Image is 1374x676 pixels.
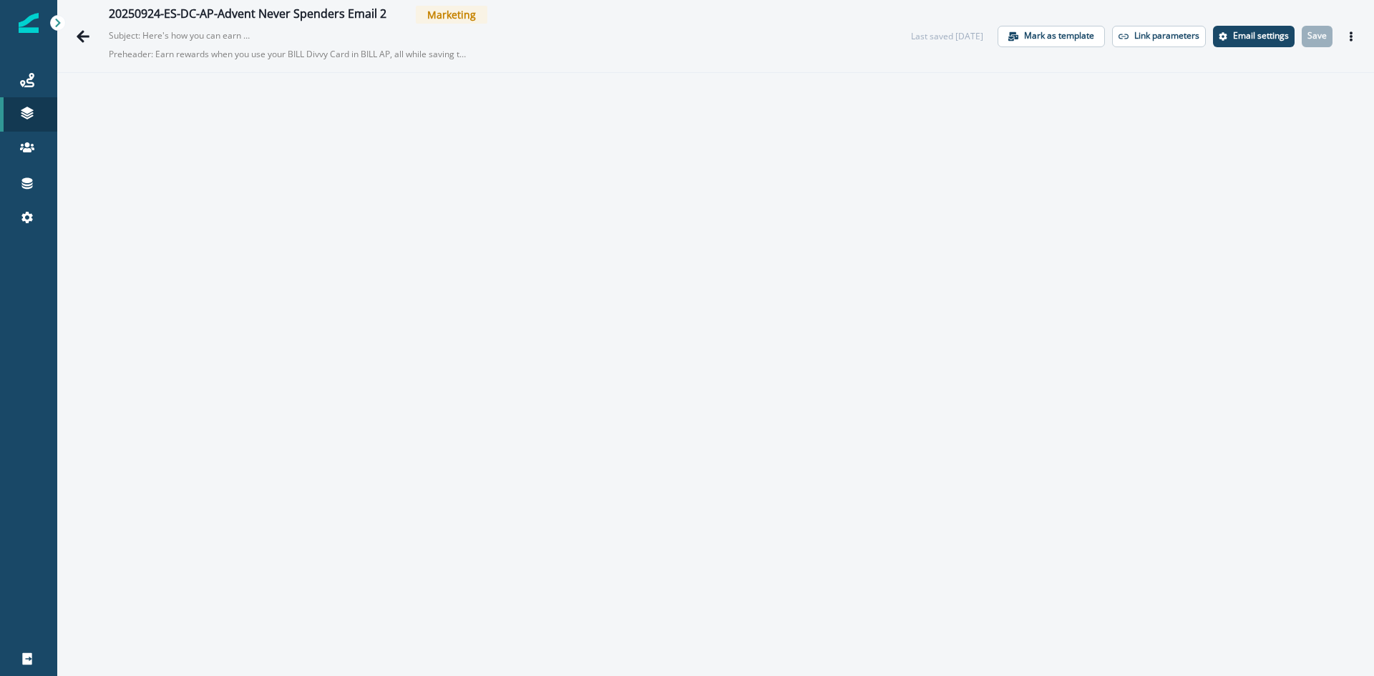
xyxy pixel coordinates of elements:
[1233,31,1289,41] p: Email settings
[109,7,386,23] div: 20250924-ES-DC-AP-Advent Never Spenders Email 2
[1307,31,1327,41] p: Save
[1340,26,1363,47] button: Actions
[109,24,252,42] p: Subject: Here's how you can earn rewards in BILL AP
[416,6,487,24] span: Marketing
[69,22,97,51] button: Go back
[1024,31,1094,41] p: Mark as template
[911,30,983,43] div: Last saved [DATE]
[19,13,39,33] img: Inflection
[1302,26,1332,47] button: Save
[998,26,1105,47] button: Mark as template
[1112,26,1206,47] button: Link parameters
[109,42,467,67] p: Preheader: Earn rewards when you use your BILL Divvy Card in BILL AP, all while saving time and c...
[1134,31,1199,41] p: Link parameters
[1213,26,1295,47] button: Settings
